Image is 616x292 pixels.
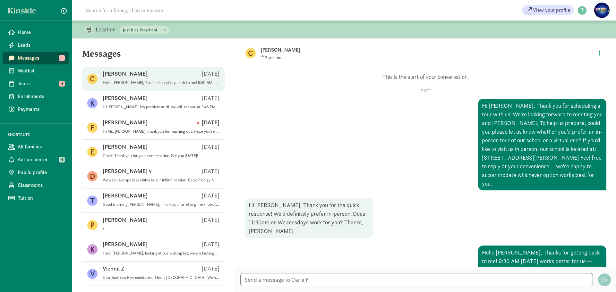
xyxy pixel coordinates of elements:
[18,41,64,49] span: Leads
[245,48,256,58] figure: C
[103,80,219,85] p: Hello [PERSON_NAME], Thanks for getting back to me! 9:30 AM [DATE] works better for us—would that...
[103,265,124,272] p: Vienna Z
[103,251,219,256] p: Hello [PERSON_NAME], looking at our waiting list, we are looking for spots to open up next Fall 2...
[59,81,65,87] span: 4
[18,93,64,100] span: Enrollments
[3,64,69,77] a: Waitlist
[59,157,65,163] span: 4
[18,194,64,202] span: Tuition
[82,4,262,17] input: Search for a family, child or location
[18,156,64,163] span: Action center
[202,216,219,224] p: [DATE]
[245,88,606,94] p: [DATE]
[103,202,219,207] p: Good morning [PERSON_NAME], Thank you for letting me know. I’m [PERSON_NAME], the new director of...
[3,103,69,116] a: Payments
[3,179,69,192] a: Classrooms
[18,80,64,88] span: Tours
[103,192,148,199] p: [PERSON_NAME]
[103,167,152,175] p: [PERSON_NAME] v
[3,77,69,90] a: Tours 4
[103,94,148,102] p: [PERSON_NAME]
[103,153,219,158] p: Great! Thank you for your confirmation. See you [DATE]!
[533,6,570,14] span: View your profile
[197,119,219,126] p: [DATE]
[202,143,219,151] p: [DATE]
[18,67,64,75] span: Waitlist
[18,169,64,176] span: Public profile
[87,98,98,108] figure: K
[272,55,281,60] span: 5
[3,90,69,103] a: Enrollments
[3,39,69,52] a: Leads
[245,198,373,238] div: Hi [PERSON_NAME], Thank you for the quick response! We'd definitely prefer in-person. Does 11:30a...
[96,26,120,33] p: Location
[103,216,148,224] p: [PERSON_NAME]
[522,5,574,15] a: View your profile
[59,55,65,61] span: 1
[3,52,69,64] a: Messages 1
[87,220,98,230] figure: P
[202,167,219,175] p: [DATE]
[18,143,64,151] span: All families
[72,49,235,64] h5: Messages
[3,140,69,153] a: All families
[18,181,64,189] span: Classrooms
[18,105,64,113] span: Payments
[103,178,219,183] p: We also have spots available at our infant location, Baby Prodigy Nursery, and they are enrolling...
[87,196,98,206] figure: T
[478,99,606,190] div: Hi [PERSON_NAME], Thank you for scheduling a tour with us! We’re looking forward to meeting you a...
[103,104,219,110] p: Hi [PERSON_NAME], No problem at all. we will see you at 3:45 PM.
[87,122,98,133] figure: F
[202,240,219,248] p: [DATE]
[202,94,219,102] p: [DATE]
[3,26,69,39] a: Home
[103,70,148,78] p: [PERSON_NAME]
[18,29,64,36] span: Home
[261,46,463,54] p: [PERSON_NAME]
[18,54,64,62] span: Messages
[3,166,69,179] a: Public profile
[3,192,69,204] a: Tuition
[103,143,148,151] p: [PERSON_NAME]
[87,269,98,279] figure: V
[245,73,606,81] p: This is the start of your conversation.
[202,265,219,272] p: [DATE]
[103,275,219,280] p: Dear Just kids Representative, This is [GEOGRAPHIC_DATA]. We have a daughter who will turn age [D...
[3,153,69,166] a: Action center 4
[103,119,148,126] p: [PERSON_NAME]
[103,226,219,231] p: t,
[202,192,219,199] p: [DATE]
[87,244,98,254] figure: K
[202,70,219,78] p: [DATE]
[103,129,219,134] p: Hi Ms. [PERSON_NAME], thank you for reaching out. Hope you're well. I'll be there at 09:30 AM [DA...
[87,74,98,84] figure: C
[265,55,272,60] span: 2
[103,240,148,248] p: [PERSON_NAME]
[87,147,98,157] figure: E
[87,171,98,181] figure: D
